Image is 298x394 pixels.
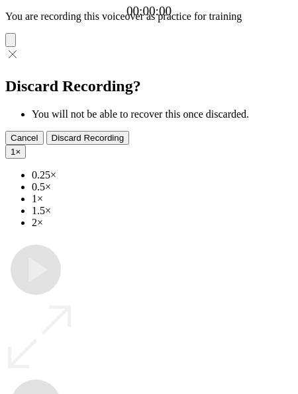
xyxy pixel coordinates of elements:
a: 00:00:00 [126,4,172,19]
span: 1 [11,147,15,157]
button: Cancel [5,131,44,145]
li: 0.25× [32,169,293,181]
button: 1× [5,145,26,159]
li: 2× [32,217,293,229]
p: You are recording this voiceover as practice for training [5,11,293,22]
li: You will not be able to recover this once discarded. [32,108,293,120]
li: 1.5× [32,205,293,217]
li: 0.5× [32,181,293,193]
li: 1× [32,193,293,205]
h2: Discard Recording? [5,77,293,95]
button: Discard Recording [46,131,130,145]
